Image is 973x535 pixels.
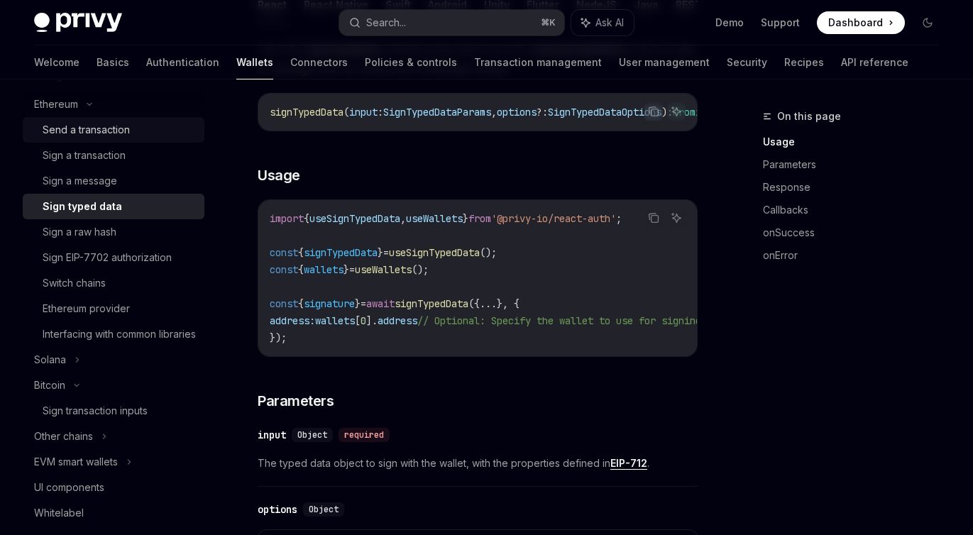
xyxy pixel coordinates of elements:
a: User management [619,45,710,79]
a: Recipes [784,45,824,79]
span: address: [270,314,315,327]
span: = [349,263,355,276]
a: Authentication [146,45,219,79]
span: [ [355,314,361,327]
a: Welcome [34,45,79,79]
div: Search... [366,14,406,31]
span: = [361,297,366,310]
span: , [491,106,497,118]
a: Security [727,45,767,79]
button: Copy the contents from the code block [644,102,663,121]
a: Sign transaction inputs [23,398,204,424]
div: Bitcoin [34,377,65,394]
span: ... [480,297,497,310]
span: (); [480,246,497,259]
div: Interfacing with common libraries [43,326,196,343]
span: signTypedData [395,297,468,310]
button: Ask AI [571,10,634,35]
span: ({ [468,297,480,310]
img: dark logo [34,13,122,33]
a: Sign a message [23,168,204,194]
div: Sign a transaction [43,147,126,164]
div: Sign a message [43,172,117,189]
a: Sign a transaction [23,143,204,168]
span: wallets [304,263,343,276]
span: const [270,263,298,276]
span: useSignTypedData [389,246,480,259]
span: signTypedData [304,246,378,259]
div: input [258,428,286,442]
span: useWallets [406,212,463,225]
a: Sign a raw hash [23,219,204,245]
a: API reference [841,45,908,79]
button: Ask AI [667,102,686,121]
button: Ask AI [667,209,686,227]
div: Whitelabel [34,504,84,522]
span: signature [304,297,355,310]
a: Connectors [290,45,348,79]
a: Response [763,176,950,199]
div: Ethereum provider [43,300,130,317]
span: Object [309,504,339,515]
a: Send a transaction [23,117,204,143]
a: onSuccess [763,221,950,244]
div: Other chains [34,428,93,445]
div: Ethereum [34,96,78,113]
span: Ask AI [595,16,624,30]
span: 0 [361,314,366,327]
span: const [270,297,298,310]
span: SignTypedDataOptions [548,106,661,118]
span: { [298,263,304,276]
span: ⌘ K [541,17,556,28]
div: Sign typed data [43,198,122,215]
span: = [383,246,389,259]
span: wallets [315,314,355,327]
a: Callbacks [763,199,950,221]
span: input [349,106,378,118]
span: const [270,246,298,259]
span: } [343,263,349,276]
span: } [355,297,361,310]
div: Solana [34,351,66,368]
div: Send a transaction [43,121,130,138]
span: Usage [258,165,300,185]
a: Usage [763,131,950,153]
a: Switch chains [23,270,204,296]
button: Copy the contents from the code block [644,209,663,227]
a: Parameters [763,153,950,176]
a: Sign typed data [23,194,204,219]
a: Dashboard [817,11,905,34]
span: { [298,297,304,310]
div: Switch chains [43,275,106,292]
span: (); [412,263,429,276]
div: Sign transaction inputs [43,402,148,419]
span: SignTypedDataParams [383,106,491,118]
div: Sign a raw hash [43,224,116,241]
span: Parameters [258,391,334,411]
a: Ethereum provider [23,296,204,321]
span: import [270,212,304,225]
span: On this page [777,108,841,125]
div: required [339,428,390,442]
a: Whitelabel [23,500,204,526]
span: address [378,314,417,327]
span: } [378,246,383,259]
span: }, { [497,297,520,310]
div: options [258,502,297,517]
a: Transaction management [474,45,602,79]
span: }); [270,331,287,344]
span: The typed data object to sign with the wallet, with the properties defined in . [258,455,698,472]
span: : [378,106,383,118]
a: onError [763,244,950,267]
span: await [366,297,395,310]
span: ]. [366,314,378,327]
span: } [463,212,468,225]
span: { [298,246,304,259]
a: Policies & controls [365,45,457,79]
span: Promise [673,106,713,118]
button: Toggle dark mode [916,11,939,34]
span: from [468,212,491,225]
span: options [497,106,537,118]
span: useSignTypedData [309,212,400,225]
div: UI components [34,479,104,496]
